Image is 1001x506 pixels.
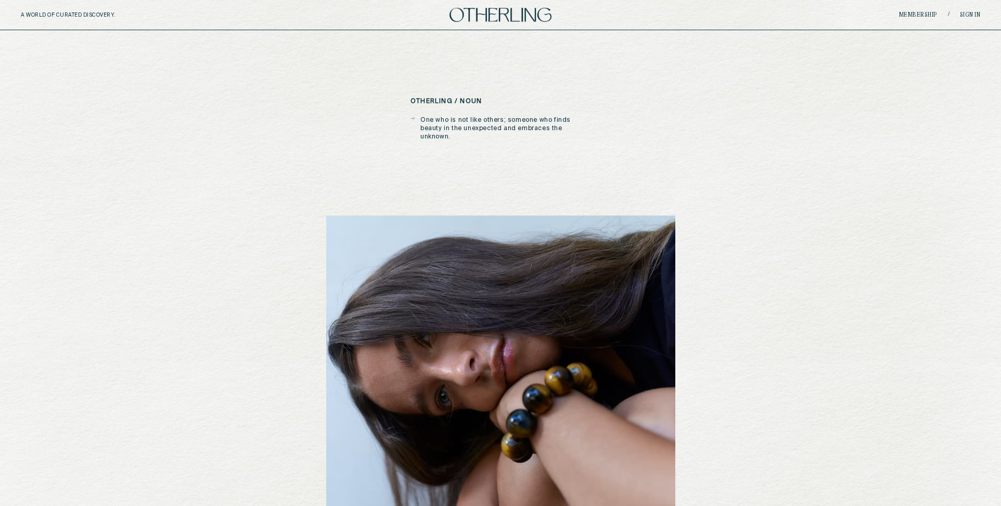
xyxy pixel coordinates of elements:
p: One who is not like others; someone who finds beauty in the unexpected and embraces the unknown. [420,116,591,141]
a: Sign in [960,12,981,18]
h5: otherling / noun [410,98,482,105]
a: Membership [899,12,938,18]
span: / [948,11,949,19]
h5: A WORLD OF CURATED DISCOVERY. [21,12,161,18]
img: logo [450,8,551,22]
